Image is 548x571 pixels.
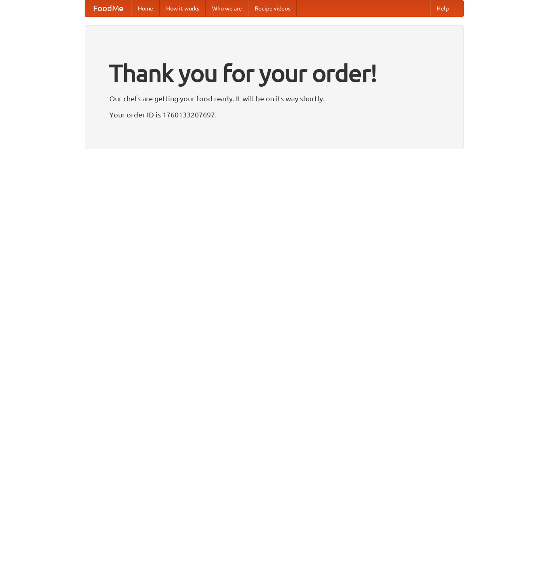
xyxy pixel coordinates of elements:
p: Our chefs are getting your food ready. It will be on its way shortly. [109,92,439,105]
a: Home [131,0,160,17]
a: Recipe videos [248,0,297,17]
a: FoodMe [85,0,131,17]
h1: Thank you for your order! [109,54,439,92]
a: How it works [160,0,206,17]
a: Who we are [206,0,248,17]
a: Help [430,0,455,17]
p: Your order ID is 1760133207697. [109,109,439,121]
